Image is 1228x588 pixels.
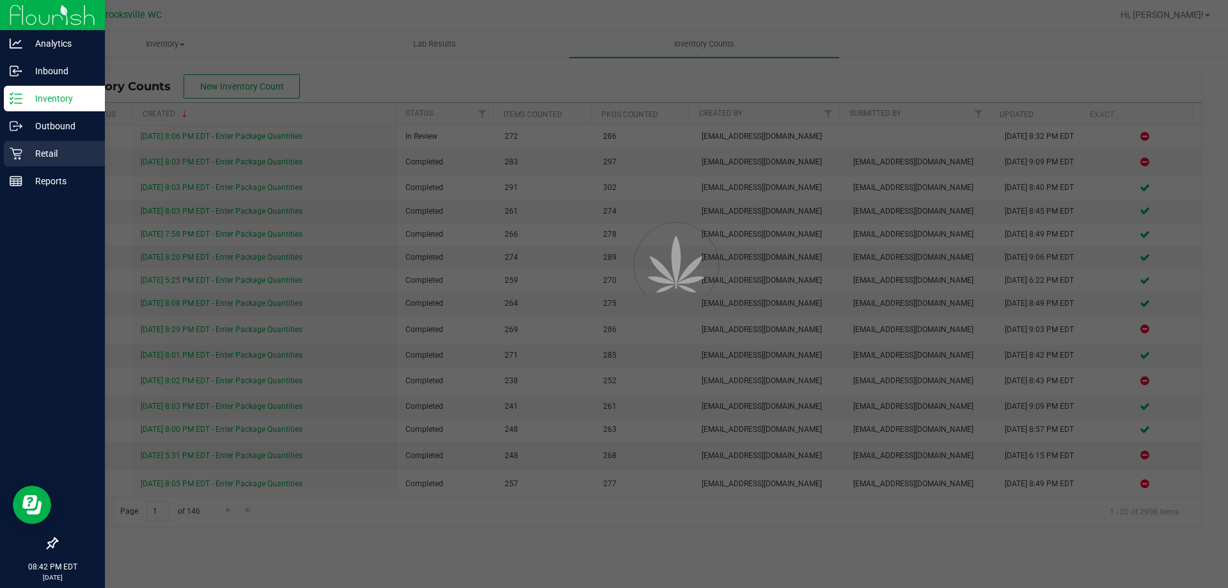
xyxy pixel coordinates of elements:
inline-svg: Inventory [10,92,22,105]
iframe: Resource center [13,486,51,524]
inline-svg: Outbound [10,120,22,132]
p: Reports [22,173,99,189]
p: [DATE] [6,573,99,582]
p: Retail [22,146,99,161]
p: Analytics [22,36,99,51]
p: Inbound [22,63,99,79]
inline-svg: Analytics [10,37,22,50]
inline-svg: Retail [10,147,22,160]
p: Inventory [22,91,99,106]
p: 08:42 PM EDT [6,561,99,573]
inline-svg: Inbound [10,65,22,77]
p: Outbound [22,118,99,134]
inline-svg: Reports [10,175,22,187]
